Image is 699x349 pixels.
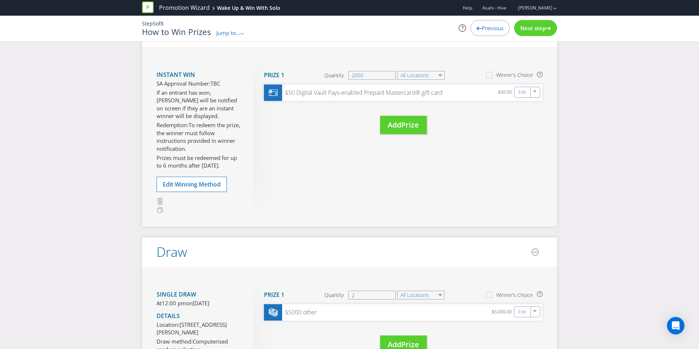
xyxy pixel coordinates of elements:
div: Winner's Choice [496,291,533,299]
span: Redemption: [157,121,189,129]
span: 8 [161,20,163,27]
h4: Prize 1 [264,72,284,79]
h1: How to Win Prizes [142,27,211,36]
span: Step [142,20,153,27]
span: TBC [210,80,220,87]
h4: Single draw [157,291,242,298]
span: Edit Winning Method [163,180,221,188]
button: AddPrize [380,116,427,134]
span: Previous [482,24,503,32]
div: $50 Digital Vault Pays-enabled Prepaid Mastercard® gift card [282,89,443,97]
a: Help [463,5,472,11]
span: 12:00 pm [162,299,186,307]
span: Asahi - Hive [482,5,506,11]
span: Location: [157,321,179,328]
p: If an entrant has won, [PERSON_NAME] will be notified on screen if they are an instant winner wil... [157,89,242,120]
h4: Prize 1 [264,292,284,298]
span: of [156,20,161,27]
span: Jump to... [216,29,240,36]
div: $5,000.00 [492,308,514,317]
span: [STREET_ADDRESS][PERSON_NAME] [157,321,227,336]
div: Winner's Choice [496,71,533,79]
h4: Details [157,313,242,319]
span: 5 [153,20,156,27]
div: Open Intercom Messenger [667,317,684,334]
span: Draw method: [157,338,193,345]
a: Edit [518,308,526,316]
div: Wake Up & Win With Solo [217,4,280,12]
span: At [157,299,162,307]
a: [PERSON_NAME] [511,5,552,11]
span: Prize [401,120,419,130]
h4: Instant Win [157,72,242,78]
span: on [186,299,193,307]
span: Add [388,120,401,130]
span: SA Approval Number: [157,80,210,87]
p: Prizes must be redeemed for up to 6 months after [DATE]. [157,154,242,170]
span: Quantity [324,72,344,79]
button: Edit Winning Method [157,177,227,192]
div: $50.00 [498,88,514,97]
span: [DATE] [193,299,209,307]
span: To redeem the prize, the winner must follow instructions provided in winner notification. [157,121,240,152]
div: $5000 other [282,308,317,317]
h2: Draw [157,245,187,259]
a: Promotion Wizard [159,4,210,12]
a: Edit [518,88,526,97]
span: Next step [520,24,546,32]
span: Quantity [324,291,344,299]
